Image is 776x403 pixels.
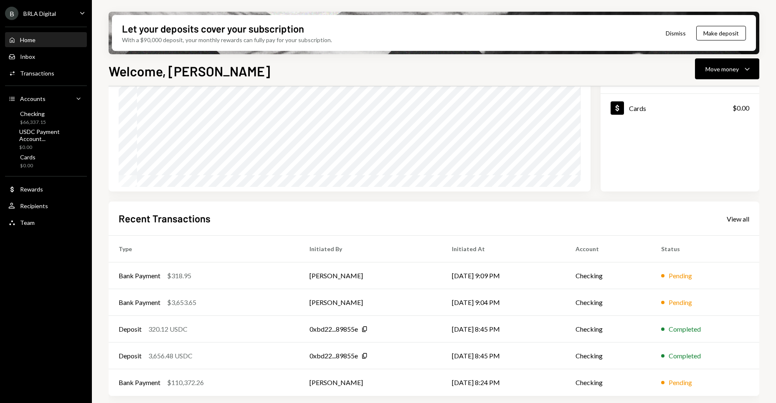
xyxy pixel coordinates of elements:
[122,35,332,44] div: With a $90,000 deposit, your monthly rewards can fully pay for your subscription.
[651,236,759,262] th: Status
[696,26,746,40] button: Make deposit
[442,343,566,369] td: [DATE] 8:45 PM
[566,289,651,316] td: Checking
[148,324,188,334] div: 320.12 USDC
[566,236,651,262] th: Account
[705,65,739,73] div: Move money
[20,36,36,43] div: Home
[566,343,651,369] td: Checking
[167,297,196,307] div: $3,653.65
[629,104,646,112] div: Cards
[695,58,759,79] button: Move money
[566,369,651,396] td: Checking
[119,297,160,307] div: Bank Payment
[727,215,749,223] div: View all
[566,316,651,343] td: Checking
[20,186,43,193] div: Rewards
[20,162,36,169] div: $0.00
[20,110,46,117] div: Checking
[20,70,54,77] div: Transactions
[5,49,87,64] a: Inbox
[566,262,651,289] td: Checking
[442,316,566,343] td: [DATE] 8:45 PM
[669,378,692,388] div: Pending
[119,271,160,281] div: Bank Payment
[5,198,87,213] a: Recipients
[299,289,442,316] td: [PERSON_NAME]
[299,369,442,396] td: [PERSON_NAME]
[299,262,442,289] td: [PERSON_NAME]
[167,271,191,281] div: $318.95
[669,297,692,307] div: Pending
[5,7,18,20] div: B
[148,351,193,361] div: 3,656.48 USDC
[5,108,87,128] a: Checking$66,337.15
[19,128,84,142] div: USDC Payment Account...
[669,271,692,281] div: Pending
[669,351,701,361] div: Completed
[20,154,36,161] div: Cards
[442,262,566,289] td: [DATE] 9:09 PM
[109,63,270,79] h1: Welcome, [PERSON_NAME]
[19,144,84,151] div: $0.00
[23,10,56,17] div: BRLA Digital
[5,65,87,81] a: Transactions
[119,351,142,361] div: Deposit
[655,23,696,43] button: Dismiss
[299,236,442,262] th: Initiated By
[733,103,749,113] div: $0.00
[5,215,87,230] a: Team
[5,129,87,149] a: USDC Payment Account...$0.00
[122,22,304,35] div: Let your deposits cover your subscription
[669,324,701,334] div: Completed
[20,95,46,102] div: Accounts
[442,289,566,316] td: [DATE] 9:04 PM
[727,214,749,223] a: View all
[442,369,566,396] td: [DATE] 8:24 PM
[119,212,210,225] h2: Recent Transactions
[5,32,87,47] a: Home
[309,324,358,334] div: 0xbd22...89855e
[5,151,87,171] a: Cards$0.00
[20,119,46,126] div: $66,337.15
[119,324,142,334] div: Deposit
[20,53,35,60] div: Inbox
[109,236,299,262] th: Type
[442,236,566,262] th: Initiated At
[5,181,87,196] a: Rewards
[20,219,35,226] div: Team
[309,351,358,361] div: 0xbd22...89855e
[601,94,759,122] a: Cards$0.00
[20,202,48,209] div: Recipients
[5,91,87,106] a: Accounts
[119,378,160,388] div: Bank Payment
[167,378,204,388] div: $110,372.26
